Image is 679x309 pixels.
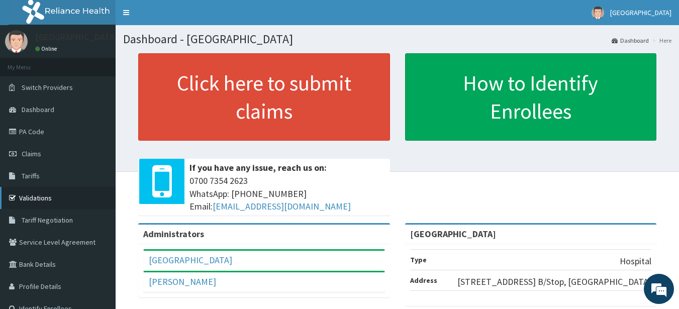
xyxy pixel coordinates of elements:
[149,254,232,266] a: [GEOGRAPHIC_DATA]
[35,33,118,42] p: [GEOGRAPHIC_DATA]
[592,7,604,19] img: User Image
[410,228,496,240] strong: [GEOGRAPHIC_DATA]
[165,5,189,29] div: Minimize live chat window
[22,216,73,225] span: Tariff Negotiation
[22,171,40,180] span: Tariffs
[5,204,191,239] textarea: Type your message and hit 'Enter'
[610,8,671,17] span: [GEOGRAPHIC_DATA]
[213,200,351,212] a: [EMAIL_ADDRESS][DOMAIN_NAME]
[143,228,204,240] b: Administrators
[650,36,671,45] li: Here
[52,56,169,69] div: Chat with us now
[19,50,41,75] img: d_794563401_company_1708531726252_794563401
[612,36,649,45] a: Dashboard
[22,149,41,158] span: Claims
[405,53,657,141] a: How to Identify Enrollees
[5,30,28,53] img: User Image
[620,255,651,268] p: Hospital
[22,105,54,114] span: Dashboard
[189,174,385,213] span: 0700 7354 2623 WhatsApp: [PHONE_NUMBER] Email:
[138,53,390,141] a: Click here to submit claims
[457,275,651,288] p: [STREET_ADDRESS] B/Stop, [GEOGRAPHIC_DATA]
[22,83,73,92] span: Switch Providers
[123,33,671,46] h1: Dashboard - [GEOGRAPHIC_DATA]
[410,276,437,285] b: Address
[35,45,59,52] a: Online
[410,255,427,264] b: Type
[189,162,327,173] b: If you have any issue, reach us on:
[58,91,139,193] span: We're online!
[149,276,216,287] a: [PERSON_NAME]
